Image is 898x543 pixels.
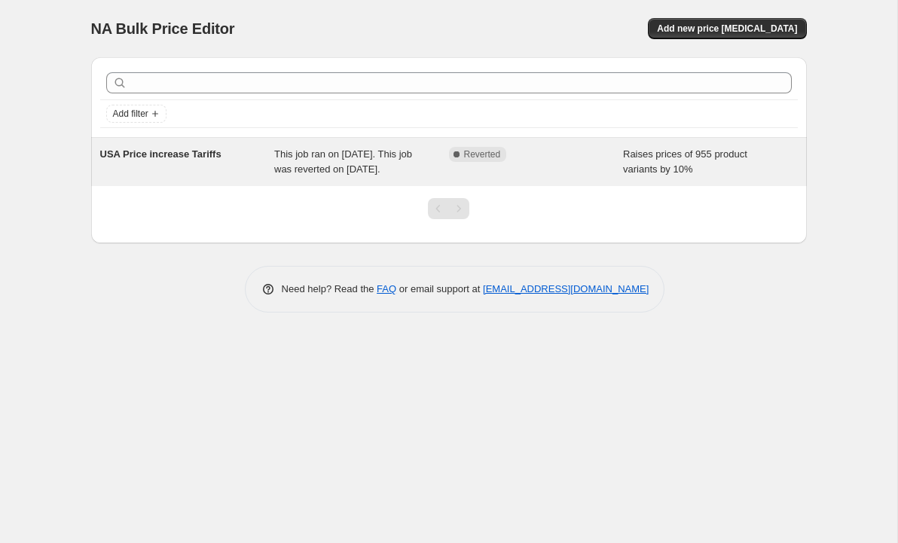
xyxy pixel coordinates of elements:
[657,23,797,35] span: Add new price [MEDICAL_DATA]
[428,198,469,219] nav: Pagination
[100,148,221,160] span: USA Price increase Tariffs
[377,283,396,294] a: FAQ
[464,148,501,160] span: Reverted
[91,20,235,37] span: NA Bulk Price Editor
[113,108,148,120] span: Add filter
[623,148,747,175] span: Raises prices of 955 product variants by 10%
[396,283,483,294] span: or email support at
[483,283,649,294] a: [EMAIL_ADDRESS][DOMAIN_NAME]
[274,148,412,175] span: This job ran on [DATE]. This job was reverted on [DATE].
[648,18,806,39] button: Add new price [MEDICAL_DATA]
[106,105,166,123] button: Add filter
[282,283,377,294] span: Need help? Read the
